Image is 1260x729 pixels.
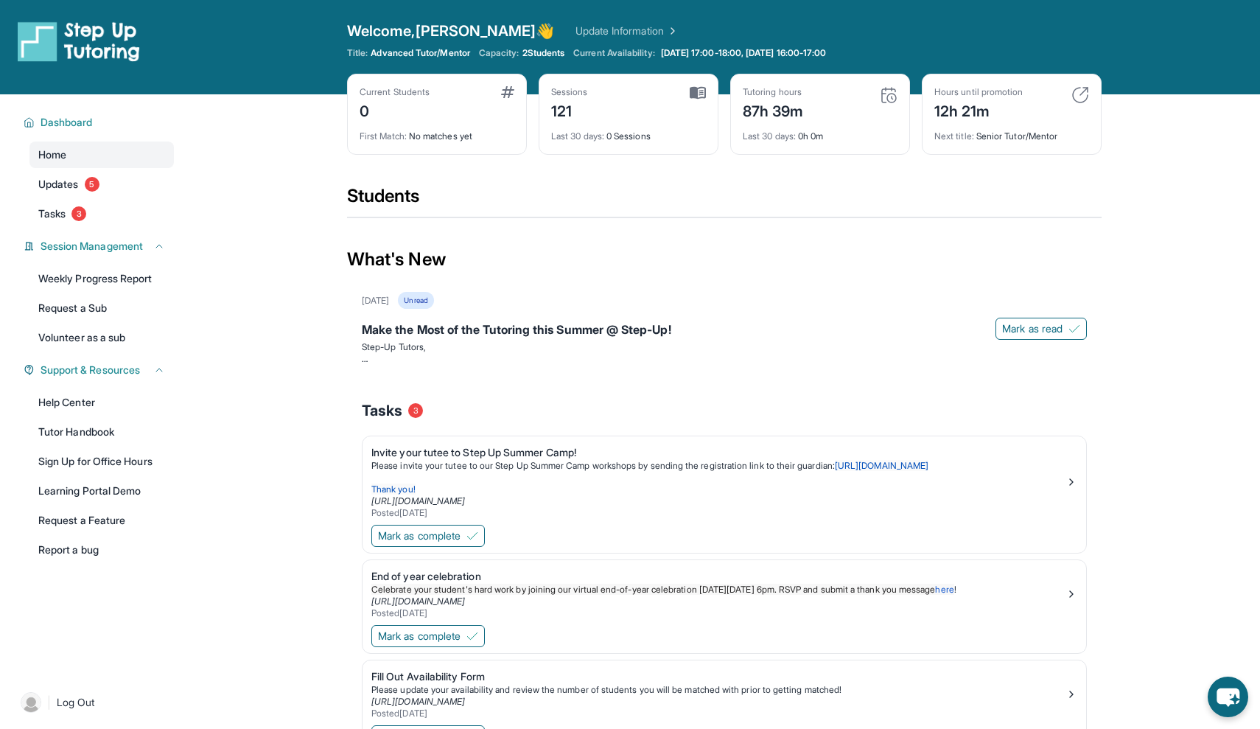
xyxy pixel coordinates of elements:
[398,292,433,309] div: Unread
[47,694,51,711] span: |
[29,419,174,445] a: Tutor Handbook
[1068,323,1080,335] img: Mark as read
[501,86,514,98] img: card
[371,495,465,506] a: [URL][DOMAIN_NAME]
[347,21,555,41] span: Welcome, [PERSON_NAME] 👋
[362,400,402,421] span: Tasks
[934,130,974,142] span: Next title :
[371,445,1065,460] div: Invite your tutee to Step Up Summer Camp!
[41,115,93,130] span: Dashboard
[371,507,1065,519] div: Posted [DATE]
[29,537,174,563] a: Report a bug
[29,389,174,416] a: Help Center
[371,484,416,495] span: Thank you!
[371,625,485,647] button: Mark as complete
[934,122,1089,142] div: Senior Tutor/Mentor
[29,448,174,475] a: Sign Up for Office Hours
[371,584,1065,596] p: !
[29,295,174,321] a: Request a Sub
[371,669,1065,684] div: Fill Out Availability Form
[38,147,66,162] span: Home
[522,47,565,59] span: 2 Students
[29,507,174,534] a: Request a Feature
[371,525,485,547] button: Mark as complete
[362,321,1087,341] div: Make the Most of the Tutoring this Summer @ Step-Up!
[479,47,519,59] span: Capacity:
[85,177,99,192] span: 5
[41,239,143,254] span: Session Management
[363,436,1086,522] a: Invite your tutee to Step Up Summer Camp!Please invite your tutee to our Step Up Summer Camp work...
[466,630,478,642] img: Mark as complete
[573,47,654,59] span: Current Availability:
[71,206,86,221] span: 3
[38,206,66,221] span: Tasks
[35,115,165,130] button: Dashboard
[29,478,174,504] a: Learning Portal Demo
[371,708,1065,719] div: Posted [DATE]
[880,86,897,104] img: card
[371,569,1065,584] div: End of year celebration
[466,530,478,542] img: Mark as complete
[57,695,95,710] span: Log Out
[360,122,514,142] div: No matches yet
[658,47,830,59] a: [DATE] 17:00-18:00, [DATE] 16:00-17:00
[347,47,368,59] span: Title:
[661,47,827,59] span: [DATE] 17:00-18:00, [DATE] 16:00-17:00
[575,24,679,38] a: Update Information
[29,200,174,227] a: Tasks3
[21,692,41,713] img: user-img
[743,122,897,142] div: 0h 0m
[29,171,174,198] a: Updates5
[362,295,389,307] div: [DATE]
[29,324,174,351] a: Volunteer as a sub
[551,86,588,98] div: Sessions
[743,86,804,98] div: Tutoring hours
[743,130,796,142] span: Last 30 days :
[371,47,469,59] span: Advanced Tutor/Mentor
[15,686,174,719] a: |Log Out
[551,130,604,142] span: Last 30 days :
[360,86,430,98] div: Current Students
[363,560,1086,622] a: End of year celebrationCelebrate your student's hard work by joining our virtual end-of-year cele...
[934,98,1023,122] div: 12h 21m
[1002,321,1063,336] span: Mark as read
[347,184,1102,217] div: Students
[690,86,706,100] img: card
[363,660,1086,722] a: Fill Out Availability FormPlease update your availability and review the number of students you w...
[18,21,140,62] img: logo
[551,122,706,142] div: 0 Sessions
[29,265,174,292] a: Weekly Progress Report
[362,341,1087,353] p: Step-Up Tutors,
[41,363,140,377] span: Support & Resources
[934,86,1023,98] div: Hours until promotion
[664,24,679,38] img: Chevron Right
[360,130,407,142] span: First Match :
[29,142,174,168] a: Home
[408,403,423,418] span: 3
[995,318,1087,340] button: Mark as read
[360,98,430,122] div: 0
[743,98,804,122] div: 87h 39m
[347,227,1102,292] div: What's New
[371,460,1065,472] p: Please invite your tutee to our Step Up Summer Camp workshops by sending the registration link to...
[378,629,461,643] span: Mark as complete
[371,607,1065,619] div: Posted [DATE]
[1071,86,1089,104] img: card
[371,584,935,595] span: Celebrate your student's hard work by joining our virtual end-of-year celebration [DATE][DATE] 6p...
[371,696,465,707] a: [URL][DOMAIN_NAME]
[378,529,461,543] span: Mark as complete
[835,460,928,471] a: [URL][DOMAIN_NAME]
[935,584,953,595] a: here
[1208,677,1248,717] button: chat-button
[35,363,165,377] button: Support & Resources
[35,239,165,254] button: Session Management
[551,98,588,122] div: 121
[371,684,1065,696] div: Please update your availability and review the number of students you will be matched with prior ...
[371,596,465,607] a: [URL][DOMAIN_NAME]
[38,177,79,192] span: Updates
